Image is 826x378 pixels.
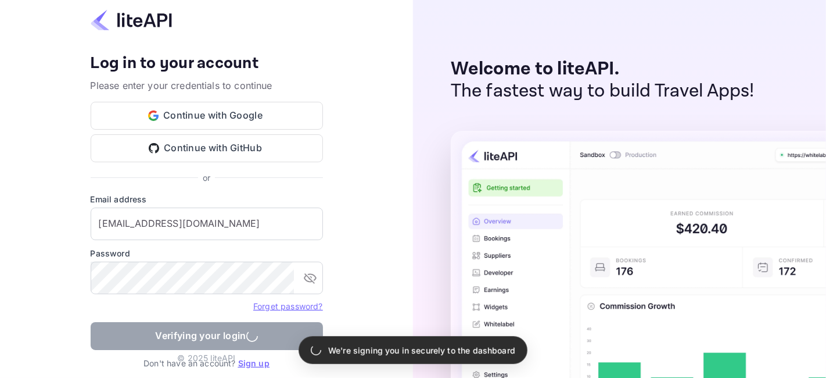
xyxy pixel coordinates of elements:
[253,300,322,312] a: Forget password?
[91,247,323,259] label: Password
[253,301,322,311] a: Forget password?
[328,344,515,356] p: We're signing you in securely to the dashboard
[451,80,755,102] p: The fastest way to build Travel Apps!
[238,358,270,368] a: Sign up
[91,102,323,130] button: Continue with Google
[91,54,323,74] h4: Log in to your account
[91,208,323,240] input: Enter your email address
[451,58,755,80] p: Welcome to liteAPI.
[91,134,323,162] button: Continue with GitHub
[91,193,323,205] label: Email address
[203,172,210,184] p: or
[91,357,323,369] p: Don't have an account?
[177,352,235,364] p: © 2025 liteAPI
[91,79,323,92] p: Please enter your credentials to continue
[299,266,322,290] button: toggle password visibility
